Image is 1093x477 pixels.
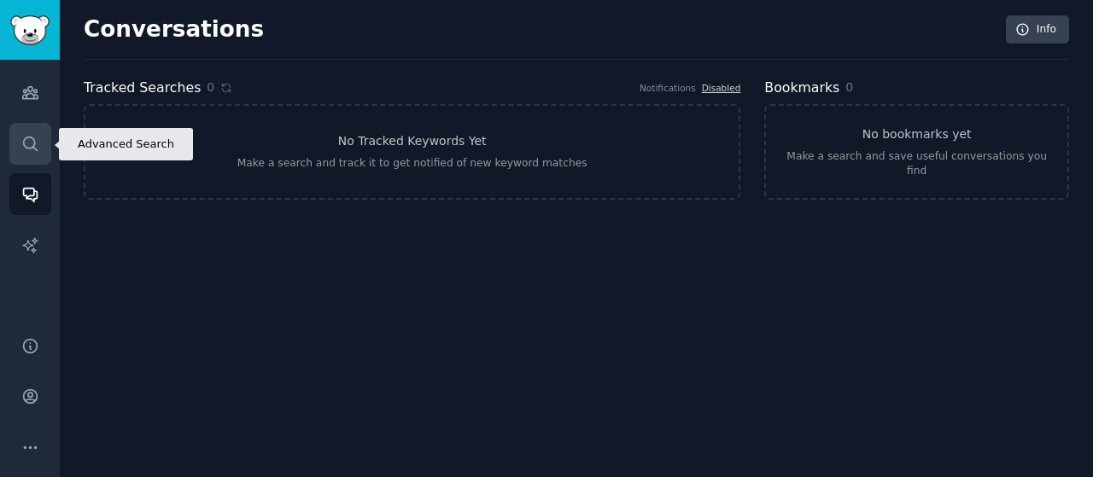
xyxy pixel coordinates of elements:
a: No Tracked Keywords YetMake a search and track it to get notified of new keyword matches [84,104,740,200]
h3: No bookmarks yet [862,125,972,143]
span: 0 [845,80,853,94]
h3: No Tracked Keywords Yet [338,132,487,150]
div: Notifications [640,82,696,94]
a: Info [1006,15,1069,44]
img: GummySearch logo [10,15,50,45]
a: Disabled [702,83,741,93]
h2: Conversations [84,16,264,44]
h2: Bookmarks [764,78,839,99]
a: No bookmarks yetMake a search and save useful conversations you find [764,104,1069,200]
h2: Tracked Searches [84,78,201,99]
div: Make a search and save useful conversations you find [778,149,1055,179]
span: 0 [207,79,214,96]
div: Make a search and track it to get notified of new keyword matches [237,156,587,172]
